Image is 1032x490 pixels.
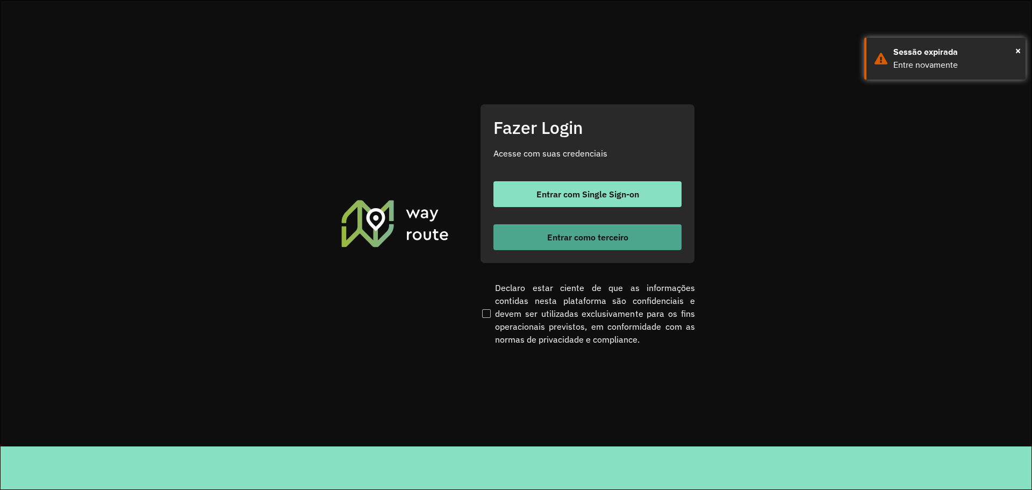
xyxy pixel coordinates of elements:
p: Acesse com suas credenciais [493,147,682,160]
button: button [493,181,682,207]
div: Entre novamente [893,59,1017,72]
label: Declaro estar ciente de que as informações contidas nesta plataforma são confidenciais e devem se... [480,281,695,346]
div: Sessão expirada [893,46,1017,59]
img: Roteirizador AmbevTech [340,198,450,248]
button: Close [1015,42,1021,59]
span: Entrar com Single Sign-on [536,190,639,198]
span: Entrar como terceiro [547,233,628,242]
span: × [1015,42,1021,59]
button: button [493,224,682,250]
h2: Fazer Login [493,117,682,138]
